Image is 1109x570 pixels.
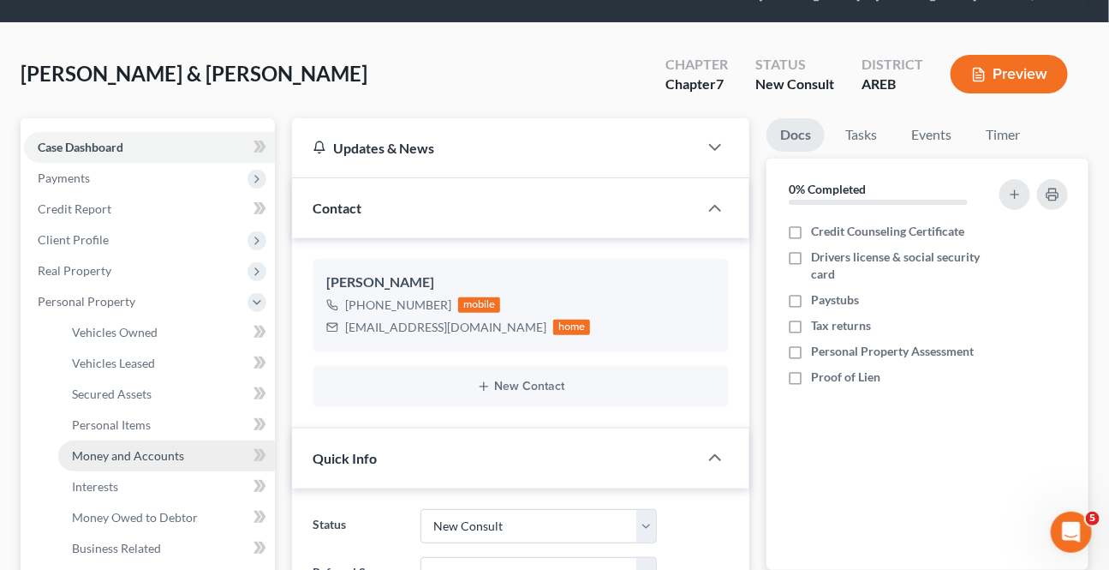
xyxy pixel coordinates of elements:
[38,171,90,185] span: Payments
[972,118,1034,152] a: Timer
[24,132,275,163] a: Case Dashboard
[21,61,367,86] span: [PERSON_NAME] & [PERSON_NAME]
[58,348,275,379] a: Vehicles Leased
[345,319,546,336] div: [EMAIL_ADDRESS][DOMAIN_NAME]
[72,448,184,463] span: Money and Accounts
[897,118,965,152] a: Events
[951,55,1068,93] button: Preview
[789,182,866,196] strong: 0% Completed
[72,387,152,401] span: Secured Assets
[313,139,677,157] div: Updates & News
[326,273,715,293] div: [PERSON_NAME]
[72,356,155,370] span: Vehicles Leased
[811,223,964,240] span: Credit Counseling Certificate
[24,194,275,225] a: Credit Report
[553,320,591,335] div: home
[458,297,501,313] div: mobile
[58,379,275,410] a: Secured Assets
[862,55,923,75] div: District
[72,479,118,494] span: Interests
[38,263,111,278] span: Real Property
[811,249,993,283] span: Drivers license & social security card
[811,343,974,360] span: Personal Property Assessment
[58,502,275,533] a: Money Owed to Debtor
[313,450,377,466] span: Quick Info
[304,509,413,543] label: Status
[811,291,859,309] span: Paystubs
[72,325,158,339] span: Vehicles Owned
[58,410,275,441] a: Personal Items
[58,471,275,502] a: Interests
[38,140,123,154] span: Case Dashboard
[58,533,275,564] a: Business Related
[811,317,871,334] span: Tax returns
[72,541,161,555] span: Business Related
[72,417,151,432] span: Personal Items
[326,380,715,393] button: New Contact
[313,200,361,216] span: Contact
[862,75,923,94] div: AREB
[1051,512,1092,553] iframe: Intercom live chat
[832,118,891,152] a: Tasks
[345,297,451,314] div: [PHONE_NUMBER]
[811,369,880,386] span: Proof of Lien
[716,75,724,92] span: 7
[766,118,825,152] a: Docs
[58,317,275,348] a: Vehicles Owned
[755,75,834,94] div: New Consult
[72,510,198,525] span: Money Owed to Debtor
[58,441,275,471] a: Money and Accounts
[1086,512,1100,525] span: 5
[38,201,111,216] span: Credit Report
[665,75,728,94] div: Chapter
[38,232,109,247] span: Client Profile
[38,294,135,309] span: Personal Property
[665,55,728,75] div: Chapter
[755,55,834,75] div: Status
